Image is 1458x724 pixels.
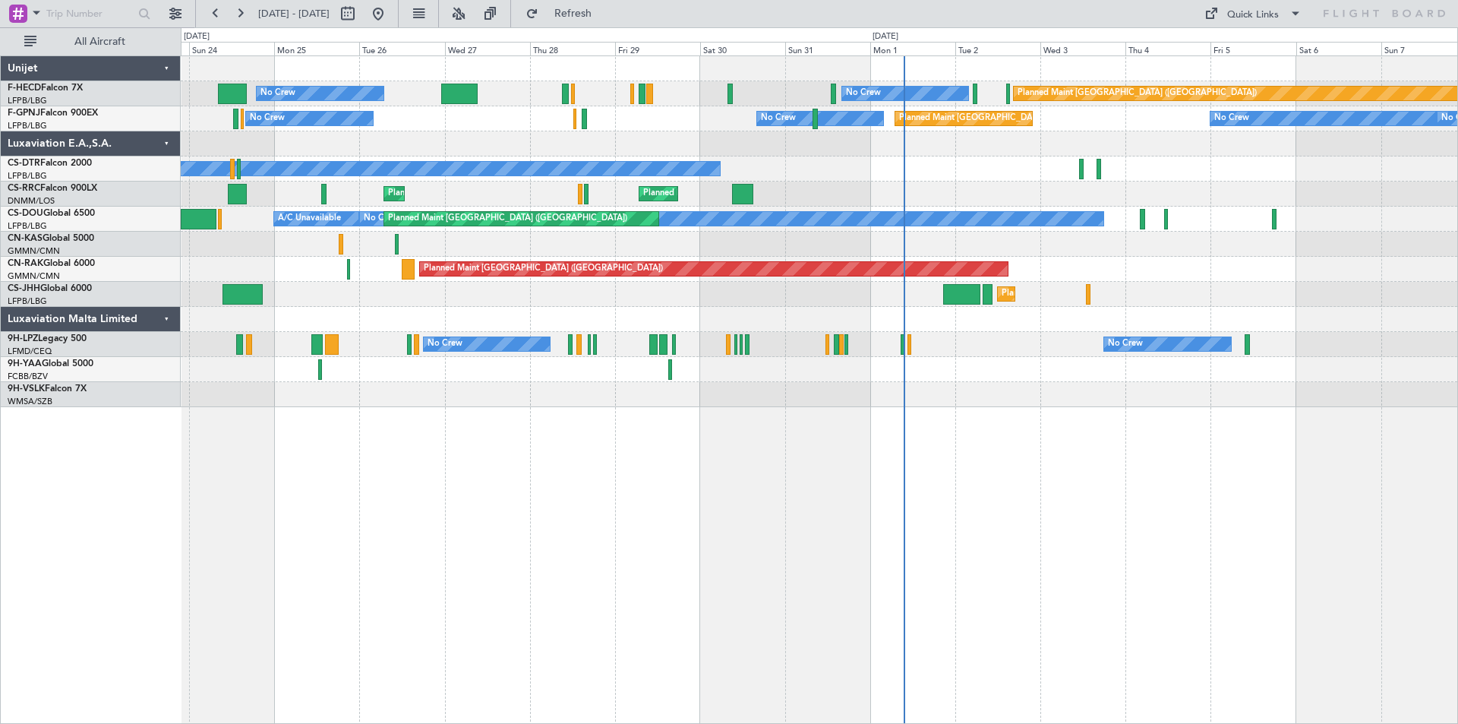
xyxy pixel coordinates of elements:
[8,109,98,118] a: F-GPNJFalcon 900EX
[8,259,95,268] a: CN-RAKGlobal 6000
[250,107,285,130] div: No Crew
[8,284,92,293] a: CS-JHHGlobal 6000
[189,42,274,55] div: Sun 24
[8,259,43,268] span: CN-RAK
[8,184,97,193] a: CS-RRCFalcon 900LX
[1227,8,1279,23] div: Quick Links
[39,36,160,47] span: All Aircraft
[846,82,881,105] div: No Crew
[8,234,94,243] a: CN-KASGlobal 5000
[258,7,330,21] span: [DATE] - [DATE]
[428,333,462,356] div: No Crew
[8,384,87,394] a: 9H-VSLKFalcon 7X
[8,334,87,343] a: 9H-LPZLegacy 500
[1040,42,1125,55] div: Wed 3
[1108,333,1143,356] div: No Crew
[8,359,93,368] a: 9H-YAAGlobal 5000
[8,209,95,218] a: CS-DOUGlobal 6500
[541,8,605,19] span: Refresh
[8,84,83,93] a: F-HECDFalcon 7X
[8,296,47,307] a: LFPB/LBG
[364,207,399,230] div: No Crew
[388,207,627,230] div: Planned Maint [GEOGRAPHIC_DATA] ([GEOGRAPHIC_DATA])
[1197,2,1309,26] button: Quick Links
[8,109,40,118] span: F-GPNJ
[955,42,1040,55] div: Tue 2
[8,220,47,232] a: LFPB/LBG
[785,42,870,55] div: Sun 31
[873,30,898,43] div: [DATE]
[1125,42,1210,55] div: Thu 4
[8,334,38,343] span: 9H-LPZ
[8,346,52,357] a: LFMD/CEQ
[8,284,40,293] span: CS-JHH
[1018,82,1257,105] div: Planned Maint [GEOGRAPHIC_DATA] ([GEOGRAPHIC_DATA])
[260,82,295,105] div: No Crew
[46,2,134,25] input: Trip Number
[278,207,341,230] div: A/C Unavailable
[519,2,610,26] button: Refresh
[530,42,615,55] div: Thu 28
[8,371,48,382] a: FCBB/BZV
[700,42,785,55] div: Sat 30
[1210,42,1295,55] div: Fri 5
[8,245,60,257] a: GMMN/CMN
[8,384,45,394] span: 9H-VSLK
[8,270,60,282] a: GMMN/CMN
[1296,42,1381,55] div: Sat 6
[8,396,52,407] a: WMSA/SZB
[184,30,210,43] div: [DATE]
[899,107,1138,130] div: Planned Maint [GEOGRAPHIC_DATA] ([GEOGRAPHIC_DATA])
[8,195,55,207] a: DNMM/LOS
[8,120,47,131] a: LFPB/LBG
[8,159,92,168] a: CS-DTRFalcon 2000
[359,42,444,55] div: Tue 26
[17,30,165,54] button: All Aircraft
[761,107,796,130] div: No Crew
[8,234,43,243] span: CN-KAS
[8,170,47,182] a: LFPB/LBG
[8,359,42,368] span: 9H-YAA
[643,182,882,205] div: Planned Maint [GEOGRAPHIC_DATA] ([GEOGRAPHIC_DATA])
[615,42,700,55] div: Fri 29
[8,159,40,168] span: CS-DTR
[424,258,663,280] div: Planned Maint [GEOGRAPHIC_DATA] ([GEOGRAPHIC_DATA])
[1214,107,1249,130] div: No Crew
[8,209,43,218] span: CS-DOU
[8,95,47,106] a: LFPB/LBG
[870,42,955,55] div: Mon 1
[445,42,530,55] div: Wed 27
[1002,283,1241,305] div: Planned Maint [GEOGRAPHIC_DATA] ([GEOGRAPHIC_DATA])
[8,84,41,93] span: F-HECD
[8,184,40,193] span: CS-RRC
[274,42,359,55] div: Mon 25
[388,182,627,205] div: Planned Maint [GEOGRAPHIC_DATA] ([GEOGRAPHIC_DATA])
